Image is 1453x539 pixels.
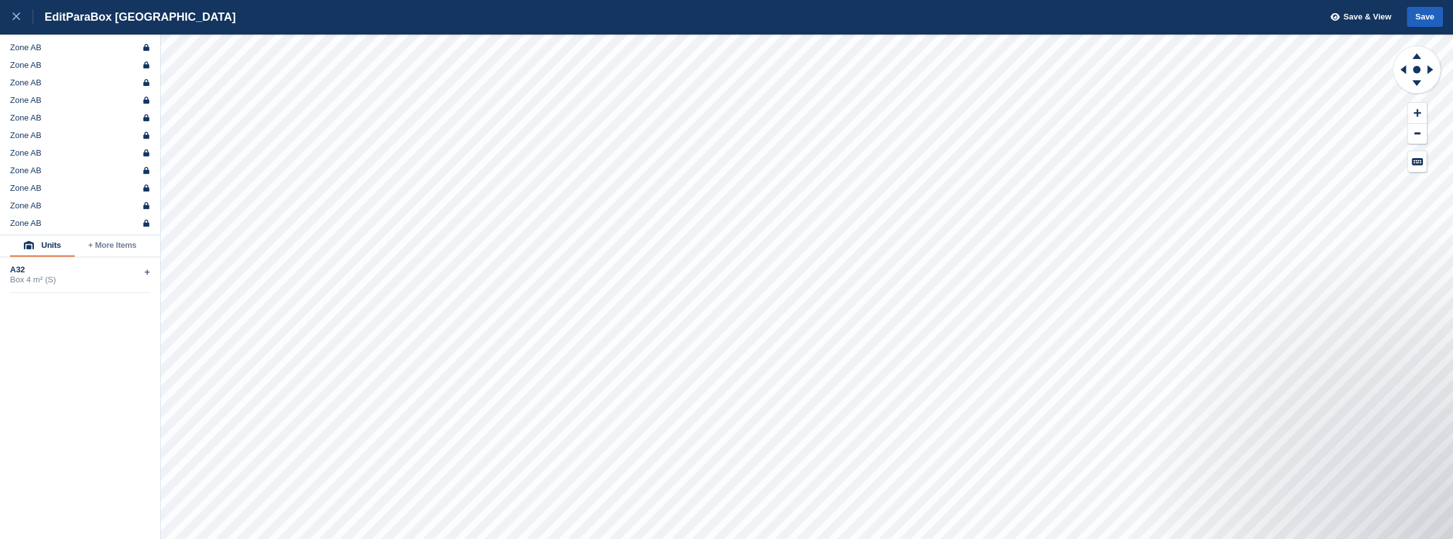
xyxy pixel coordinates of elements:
[10,166,41,176] div: Zone AB
[33,9,235,24] div: Edit ParaBox [GEOGRAPHIC_DATA]
[10,275,150,285] div: Box 4 m² (S)
[10,201,41,211] div: Zone AB
[10,148,41,158] div: Zone AB
[10,265,150,275] div: A32
[1408,151,1427,172] button: Keyboard Shortcuts
[10,131,41,141] div: Zone AB
[1343,11,1391,23] span: Save & View
[1408,103,1427,124] button: Zoom In
[1408,124,1427,144] button: Zoom Out
[10,78,41,88] div: Zone AB
[10,257,150,293] div: A32Box 4 m² (S)+
[10,60,41,70] div: Zone AB
[10,95,41,105] div: Zone AB
[10,183,41,193] div: Zone AB
[75,235,150,257] button: + More Items
[10,43,41,53] div: Zone AB
[1407,7,1443,28] button: Save
[1324,7,1391,28] button: Save & View
[10,218,41,228] div: Zone AB
[144,265,150,280] div: +
[10,113,41,123] div: Zone AB
[10,235,75,257] button: Units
